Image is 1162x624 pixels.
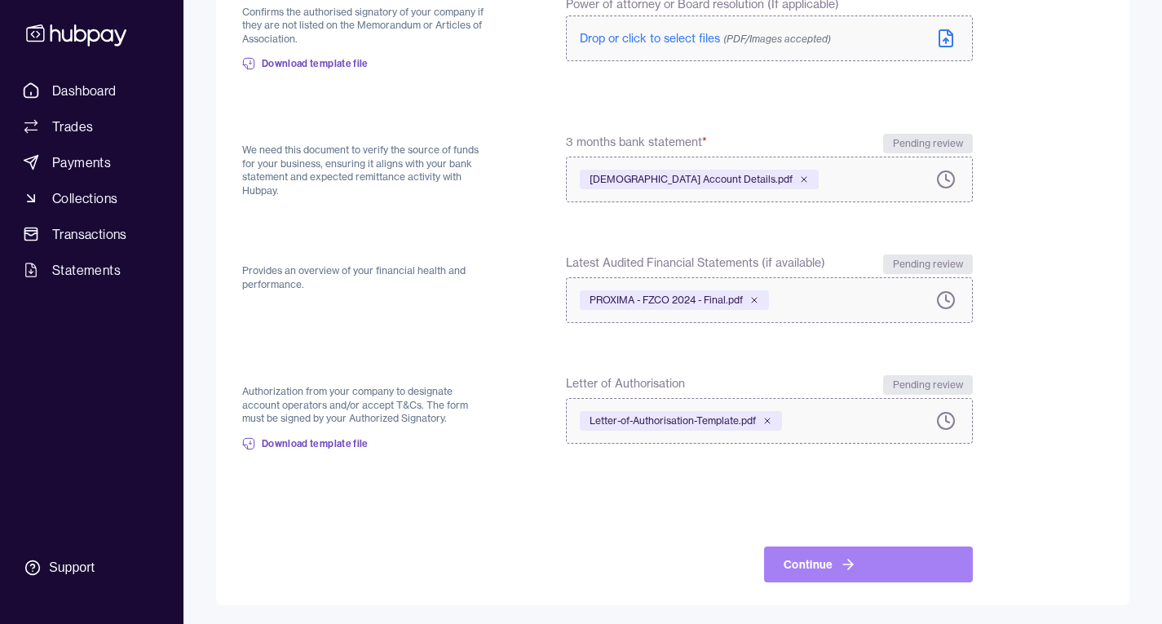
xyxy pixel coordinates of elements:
span: Trades [52,117,93,136]
span: Collections [52,188,117,208]
span: (PDF/Images accepted) [723,33,831,45]
a: Dashboard [16,76,167,105]
div: Support [49,559,95,577]
span: PROXIMA - FZCO 2024 - Final.pdf [590,294,743,307]
span: Latest Audited Financial Statements (if available) [566,254,825,274]
a: Download template file [242,426,369,462]
a: Statements [16,255,167,285]
span: Download template file [262,57,369,70]
span: Letter of Authorisation [566,375,685,395]
div: Pending review [883,254,973,274]
span: Drop or click to select files [580,31,831,46]
a: Collections [16,184,167,213]
p: Authorization from your company to designate account operators and/or accept T&Cs. The form must ... [242,385,488,426]
p: We need this document to verify the source of funds for your business, ensuring it aligns with yo... [242,144,488,197]
a: Transactions [16,219,167,249]
span: Statements [52,260,121,280]
a: Trades [16,112,167,141]
p: Confirms the authorised signatory of your company if they are not listed on the Memorandum or Art... [242,6,488,46]
button: Continue [764,547,973,582]
div: Pending review [883,134,973,153]
a: Payments [16,148,167,177]
p: Provides an overview of your financial health and performance. [242,264,488,291]
span: Download template file [262,437,369,450]
span: Transactions [52,224,127,244]
a: Download template file [242,46,369,82]
span: 3 months bank statement [566,134,707,153]
span: Dashboard [52,81,117,100]
a: Support [16,551,167,585]
span: Letter-of-Authorisation-Template.pdf [590,414,756,427]
div: Pending review [883,375,973,395]
span: [DEMOGRAPHIC_DATA] Account Details.pdf [590,173,793,186]
span: Payments [52,153,111,172]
